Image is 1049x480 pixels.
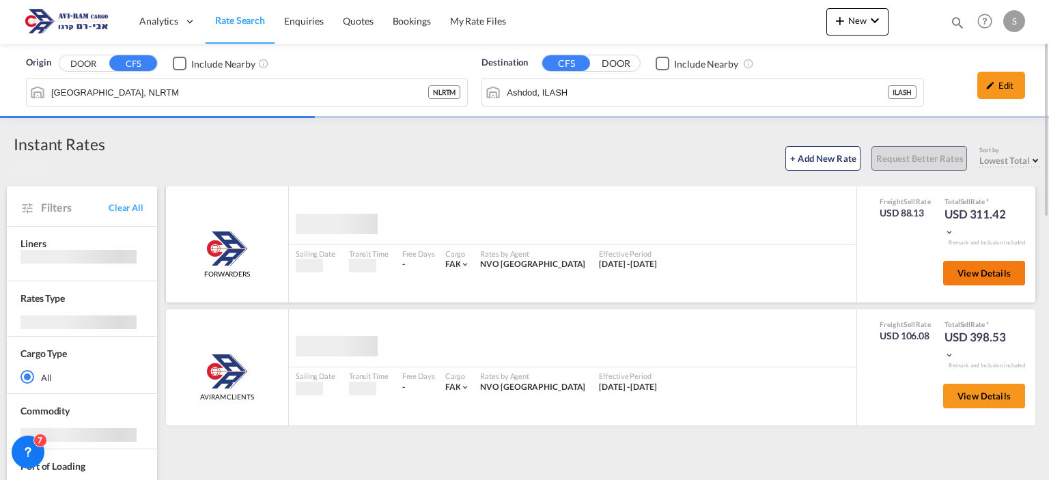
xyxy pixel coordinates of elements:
[904,197,915,206] span: Sell
[445,382,461,392] span: FAK
[480,259,585,269] span: NVO [GEOGRAPHIC_DATA]
[349,249,389,259] div: Transit Time
[215,14,265,26] span: Rate Search
[480,382,585,393] div: NVO Rotterdam
[258,58,269,69] md-icon: Unchecked: Ignores neighbouring ports when fetching rates.Checked : Includes neighbouring ports w...
[985,81,995,90] md-icon: icon-pencil
[832,12,848,29] md-icon: icon-plus 400-fg
[20,292,65,305] div: Rates Type
[402,249,435,259] div: Free Days
[173,56,255,70] md-checkbox: Checkbox No Ink
[207,231,248,266] img: Aviram
[109,201,143,214] span: Clear All
[743,58,754,69] md-icon: Unchecked: Ignores neighbouring ports when fetching rates.Checked : Includes neighbouring ports w...
[402,259,405,270] div: -
[480,259,585,270] div: NVO Rotterdam
[599,382,657,392] span: [DATE] - [DATE]
[445,259,461,269] span: FAK
[20,460,85,472] span: Port of Loading
[945,227,954,237] md-icon: icon-chevron-down
[207,354,248,389] img: Aviram
[979,146,1042,155] div: Sort by
[27,79,467,106] md-input-container: Rotterdam, NLRTM
[20,371,143,384] md-radio-button: All
[674,57,738,71] div: Include Nearby
[943,261,1025,285] button: View Details
[191,57,255,71] div: Include Nearby
[938,362,1035,369] div: Remark and Inclusion included
[481,56,528,70] span: Destination
[59,56,107,72] button: DOOR
[904,320,915,328] span: Sell
[20,347,67,361] div: Cargo Type
[943,384,1025,408] button: View Details
[826,8,889,36] button: icon-plus 400-fgNewicon-chevron-down
[950,15,965,36] div: icon-magnify
[428,85,461,99] div: NLRTM
[393,15,431,27] span: Bookings
[343,15,373,27] span: Quotes
[599,382,657,393] div: 01 Sep 2025 - 30 Sep 2025
[950,15,965,30] md-icon: icon-magnify
[957,268,1011,279] span: View Details
[139,14,178,28] span: Analytics
[985,197,989,206] span: Subject to Remarks
[1003,10,1025,32] div: S
[460,382,470,392] md-icon: icon-chevron-down
[938,239,1035,246] div: Remark and Inclusion included
[880,329,931,343] div: USD 106.08
[832,15,883,26] span: New
[507,82,888,102] input: Search by Port
[480,371,585,381] div: Rates by Agent
[957,391,1011,401] span: View Details
[599,259,657,270] div: 01 Sep 2025 - 30 Sep 2025
[20,6,113,37] img: 166978e0a5f911edb4280f3c7a976193.png
[888,85,917,99] div: ILASH
[880,320,931,329] div: Freight Rate
[14,133,105,155] div: Instant Rates
[26,56,51,70] span: Origin
[880,206,931,220] div: USD 88.13
[51,82,428,102] input: Search by Port
[867,12,883,29] md-icon: icon-chevron-down
[542,55,590,71] button: CFS
[41,200,109,215] span: Filters
[20,238,46,249] span: Liners
[284,15,324,27] span: Enquiries
[109,55,157,71] button: CFS
[445,371,471,381] div: Cargo
[599,249,657,259] div: Effective Period
[480,382,585,392] span: NVO [GEOGRAPHIC_DATA]
[204,269,250,279] span: FORWARDERS
[960,320,971,328] span: Sell
[945,206,1013,239] div: USD 311.42
[945,329,1013,362] div: USD 398.53
[20,405,70,417] span: Commodity
[973,10,996,33] span: Help
[460,259,470,269] md-icon: icon-chevron-down
[945,197,1013,206] div: Total Rate
[945,320,1013,329] div: Total Rate
[450,15,506,27] span: My Rate Files
[945,350,954,360] md-icon: icon-chevron-down
[599,371,657,381] div: Effective Period
[656,56,738,70] md-checkbox: Checkbox No Ink
[296,371,335,381] div: Sailing Date
[445,249,471,259] div: Cargo
[402,382,405,393] div: -
[960,197,971,206] span: Sell
[871,146,967,171] button: Request Better Rates
[880,197,931,206] div: Freight Rate
[985,320,989,328] span: Subject to Remarks
[482,79,923,106] md-input-container: Ashdod, ILASH
[979,155,1030,166] span: Lowest Total
[200,392,254,401] span: AVIRAM CLIENTS
[977,72,1025,99] div: icon-pencilEdit
[973,10,1003,34] div: Help
[979,152,1042,167] md-select: Select: Lowest Total
[296,249,335,259] div: Sailing Date
[785,146,861,171] button: + Add New Rate
[592,56,640,72] button: DOOR
[599,259,657,269] span: [DATE] - [DATE]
